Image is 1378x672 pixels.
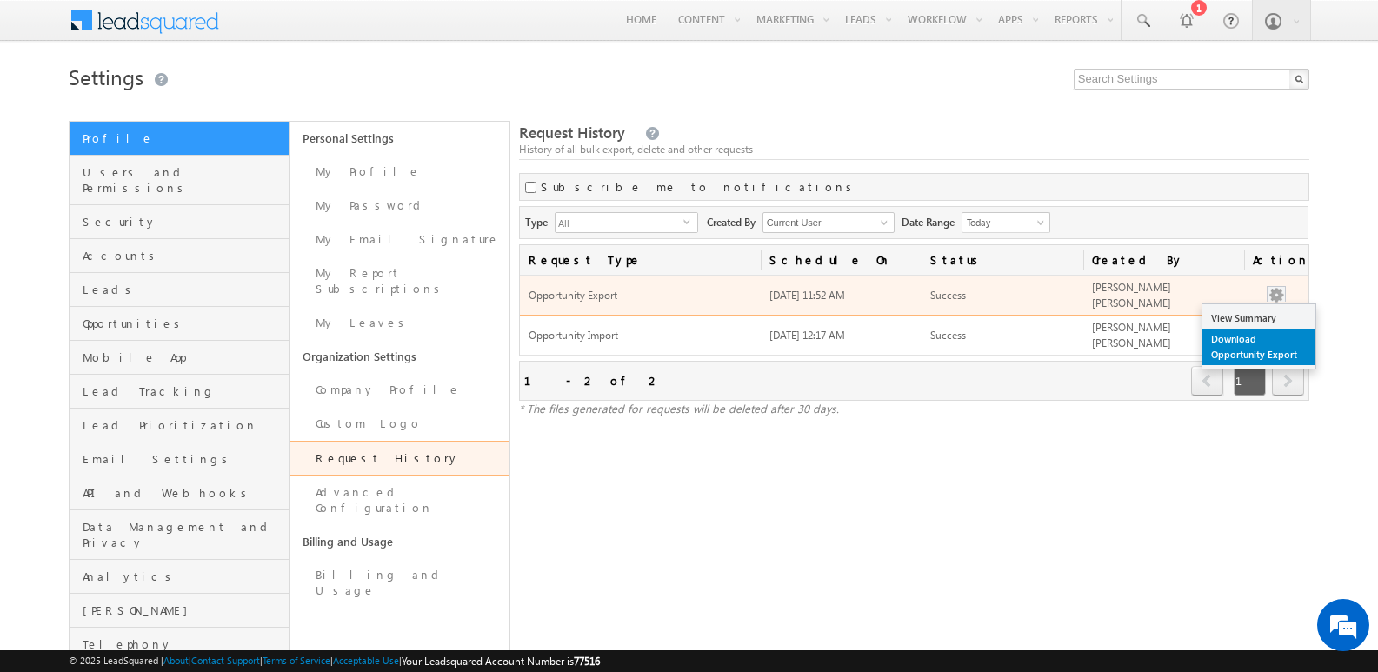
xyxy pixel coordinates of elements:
[70,239,289,273] a: Accounts
[922,245,1082,275] a: Status
[761,245,922,275] a: Schedule On
[1191,368,1224,396] a: prev
[83,130,284,146] span: Profile
[70,156,289,205] a: Users and Permissions
[871,214,893,231] a: Show All Items
[70,628,289,662] a: Telephony
[574,655,600,668] span: 77516
[962,212,1050,233] a: Today
[769,329,845,342] span: [DATE] 12:17 AM
[529,329,753,343] span: Opportunity Import
[70,476,289,510] a: API and Webhooks
[1092,321,1171,349] span: [PERSON_NAME] [PERSON_NAME]
[1244,245,1308,275] span: Actions
[83,282,284,297] span: Leads
[69,63,143,90] span: Settings
[1083,245,1244,275] a: Created By
[1202,329,1315,365] a: Download Opportunity Export
[290,441,509,476] a: Request History
[83,519,284,550] span: Data Management and Privacy
[70,409,289,442] a: Lead Prioritization
[83,485,284,501] span: API and Webhooks
[70,594,289,628] a: [PERSON_NAME]
[163,655,189,666] a: About
[83,636,284,652] span: Telephony
[524,370,661,390] div: 1 - 2 of 2
[1272,366,1304,396] span: next
[525,212,555,230] span: Type
[290,256,509,306] a: My Report Subscriptions
[529,289,753,303] span: Opportunity Export
[519,123,625,143] span: Request History
[70,122,289,156] a: Profile
[290,340,509,373] a: Organization Settings
[83,602,284,618] span: [PERSON_NAME]
[290,122,509,155] a: Personal Settings
[556,213,683,232] span: All
[70,560,289,594] a: Analytics
[1272,368,1304,396] a: next
[290,306,509,340] a: My Leaves
[541,179,858,195] label: Subscribe me to notifications
[290,223,509,256] a: My Email Signature
[962,215,1045,230] span: Today
[83,417,284,433] span: Lead Prioritization
[1191,366,1223,396] span: prev
[769,289,845,302] span: [DATE] 11:52 AM
[290,189,509,223] a: My Password
[683,217,697,225] span: select
[83,451,284,467] span: Email Settings
[707,212,762,230] span: Created By
[1202,308,1315,329] a: View Summary
[402,655,600,668] span: Your Leadsquared Account Number is
[83,383,284,399] span: Lead Tracking
[83,248,284,263] span: Accounts
[1074,69,1309,90] input: Search Settings
[290,525,509,558] a: Billing and Usage
[70,375,289,409] a: Lead Tracking
[930,329,966,342] span: Success
[930,289,966,302] span: Success
[263,655,330,666] a: Terms of Service
[555,212,698,233] div: All
[290,373,509,407] a: Company Profile
[70,510,289,560] a: Data Management and Privacy
[519,401,839,416] span: * The files generated for requests will be deleted after 30 days.
[83,316,284,331] span: Opportunities
[70,341,289,375] a: Mobile App
[83,164,284,196] span: Users and Permissions
[191,655,260,666] a: Contact Support
[1092,281,1171,309] span: [PERSON_NAME] [PERSON_NAME]
[70,205,289,239] a: Security
[902,212,962,230] span: Date Range
[290,476,509,525] a: Advanced Configuration
[70,442,289,476] a: Email Settings
[69,653,600,669] span: © 2025 LeadSquared | | | | |
[70,273,289,307] a: Leads
[83,214,284,230] span: Security
[333,655,399,666] a: Acceptable Use
[83,569,284,584] span: Analytics
[290,558,509,608] a: Billing and Usage
[1234,366,1266,396] span: 1
[290,407,509,441] a: Custom Logo
[70,307,289,341] a: Opportunities
[520,245,762,275] a: Request Type
[762,212,895,233] input: Type to Search
[290,155,509,189] a: My Profile
[83,349,284,365] span: Mobile App
[519,142,1309,157] div: History of all bulk export, delete and other requests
